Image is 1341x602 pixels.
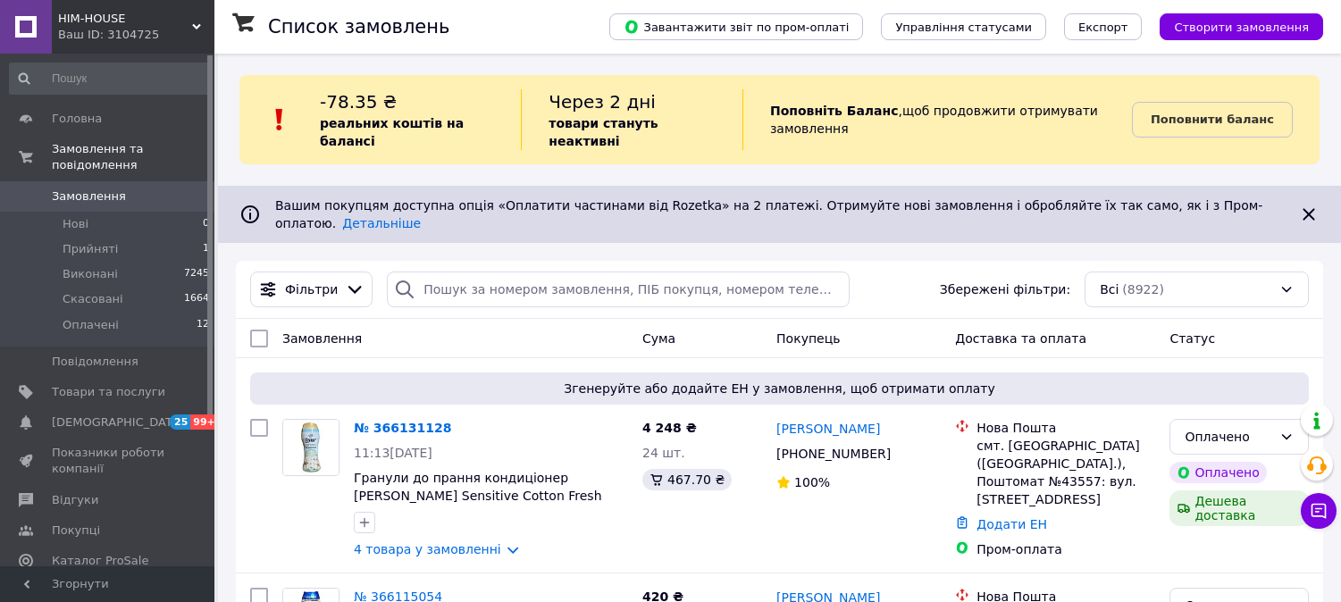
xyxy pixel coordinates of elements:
[1151,113,1274,126] b: Поповнити баланс
[642,469,732,490] div: 467.70 ₴
[320,91,397,113] span: -78.35 ₴
[976,437,1155,508] div: смт. [GEOGRAPHIC_DATA] ([GEOGRAPHIC_DATA].), Поштомат №43557: вул. [STREET_ADDRESS]
[52,384,165,400] span: Товари та послуги
[881,13,1046,40] button: Управління статусами
[342,216,421,230] a: Детальніше
[624,19,849,35] span: Завантажити звіт по пром-оплаті
[1169,331,1215,346] span: Статус
[63,216,88,232] span: Нові
[549,91,656,113] span: Через 2 дні
[976,419,1155,437] div: Нова Пошта
[268,16,449,38] h1: Список замовлень
[354,471,602,521] a: Гранули до прання кондиціонер [PERSON_NAME] Sensitive Cotton Fresh 210 g
[52,354,138,370] span: Повідомлення
[1169,462,1266,483] div: Оплачено
[184,266,209,282] span: 7245
[52,523,100,539] span: Покупці
[1122,282,1164,297] span: (8922)
[58,27,214,43] div: Ваш ID: 3104725
[63,266,118,282] span: Виконані
[609,13,863,40] button: Завантажити звіт по пром-оплаті
[976,540,1155,558] div: Пром-оплата
[282,331,362,346] span: Замовлення
[776,331,840,346] span: Покупець
[52,111,102,127] span: Головна
[1160,13,1323,40] button: Створити замовлення
[282,419,339,476] a: Фото товару
[203,216,209,232] span: 0
[1064,13,1143,40] button: Експорт
[1174,21,1309,34] span: Створити замовлення
[52,141,214,173] span: Замовлення та повідомлення
[63,317,119,333] span: Оплачені
[58,11,192,27] span: HIM-HOUSE
[63,241,118,257] span: Прийняті
[170,414,190,430] span: 25
[1142,19,1323,33] a: Створити замовлення
[203,241,209,257] span: 1
[190,414,220,430] span: 99+
[976,517,1047,531] a: Додати ЕН
[1078,21,1128,34] span: Експорт
[387,272,850,307] input: Пошук за номером замовлення, ПІБ покупця, номером телефону, Email, номером накладної
[642,446,685,460] span: 24 шт.
[776,447,891,461] span: [PHONE_NUMBER]
[549,116,658,148] b: товари стануть неактивні
[895,21,1032,34] span: Управління статусами
[1185,427,1272,447] div: Оплачено
[285,280,338,298] span: Фільтри
[52,188,126,205] span: Замовлення
[354,542,501,556] a: 4 товара у замовленні
[63,291,123,307] span: Скасовані
[275,198,1262,230] span: Вашим покупцям доступна опція «Оплатити частинами від Rozetka» на 2 платежі. Отримуйте нові замов...
[184,291,209,307] span: 1664
[1132,102,1293,138] a: Поповнити баланс
[197,317,209,333] span: 12
[266,106,293,133] img: :exclamation:
[52,414,184,431] span: [DEMOGRAPHIC_DATA]
[52,492,98,508] span: Відгуки
[770,104,899,118] b: Поповніть Баланс
[52,553,148,569] span: Каталог ProSale
[283,420,339,475] img: Фото товару
[257,380,1302,397] span: Згенеруйте або додайте ЕН у замовлення, щоб отримати оплату
[794,475,830,489] span: 100%
[320,116,464,148] b: реальних коштів на балансі
[776,420,880,438] a: [PERSON_NAME]
[642,421,697,435] span: 4 248 ₴
[1301,493,1337,529] button: Чат з покупцем
[742,89,1132,150] div: , щоб продовжити отримувати замовлення
[1100,280,1119,298] span: Всі
[52,445,165,477] span: Показники роботи компанії
[9,63,211,95] input: Пошук
[940,280,1070,298] span: Збережені фільтри:
[955,331,1086,346] span: Доставка та оплата
[354,446,432,460] span: 11:13[DATE]
[354,421,451,435] a: № 366131128
[642,331,675,346] span: Cума
[1169,490,1309,526] div: Дешева доставка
